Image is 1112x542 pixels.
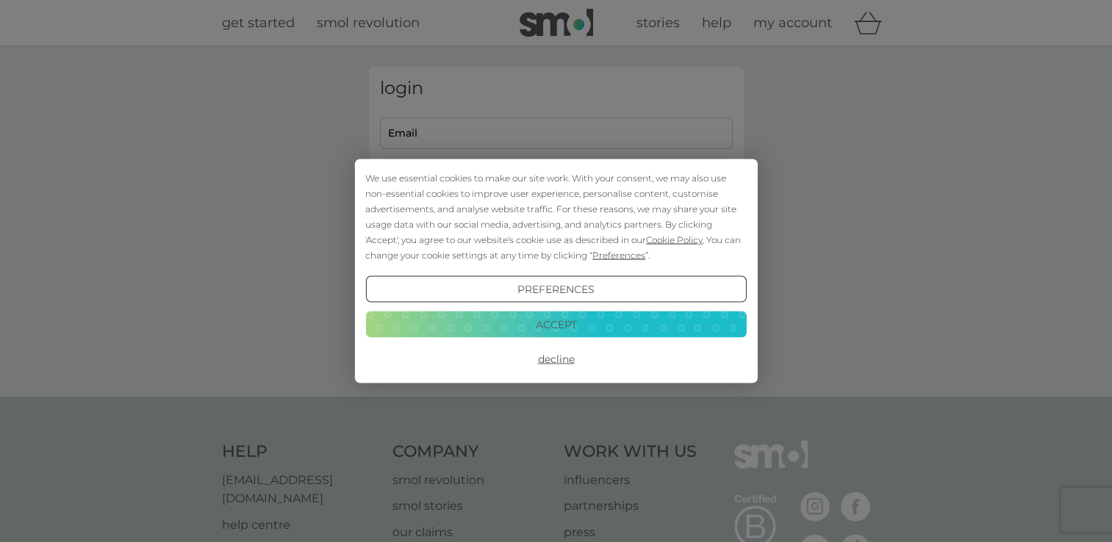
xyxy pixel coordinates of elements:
span: Cookie Policy [646,234,703,245]
span: Preferences [592,250,645,261]
div: We use essential cookies to make our site work. With your consent, we may also use non-essential ... [365,170,746,263]
button: Accept [365,311,746,337]
button: Decline [365,346,746,372]
button: Preferences [365,276,746,303]
div: Cookie Consent Prompt [354,159,757,383]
